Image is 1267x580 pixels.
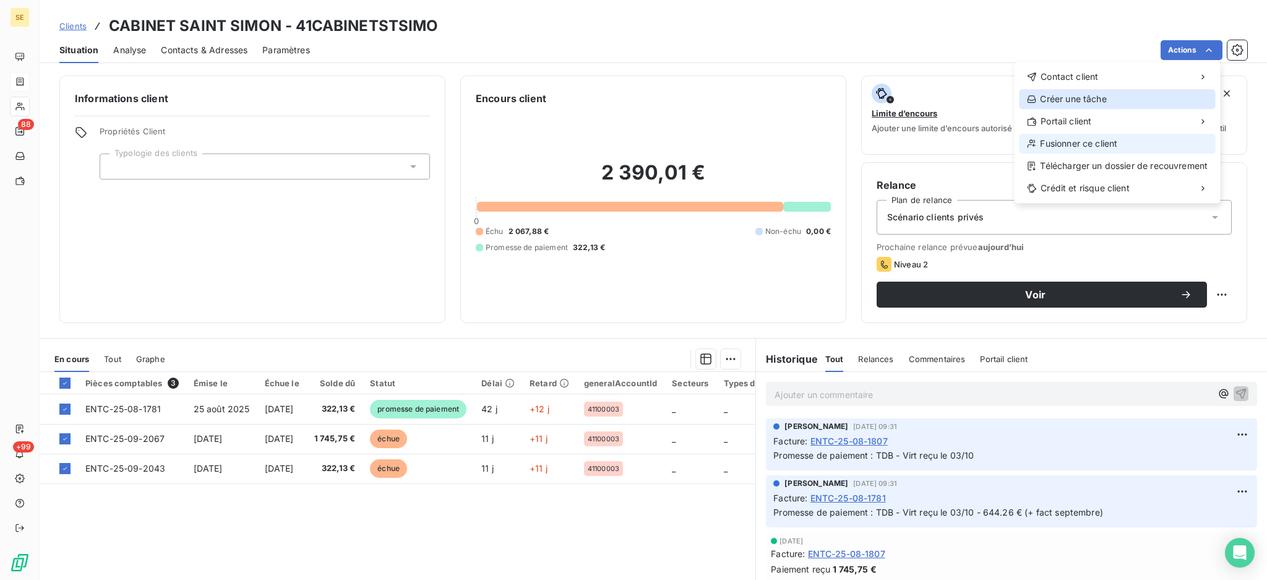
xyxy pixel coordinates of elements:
div: Télécharger un dossier de recouvrement [1019,156,1215,176]
div: Actions [1014,62,1220,203]
div: Créer une tâche [1019,89,1215,109]
span: Contact client [1041,71,1098,83]
span: Crédit et risque client [1041,182,1129,194]
span: Portail client [1041,115,1091,128]
div: Fusionner ce client [1019,134,1215,154]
